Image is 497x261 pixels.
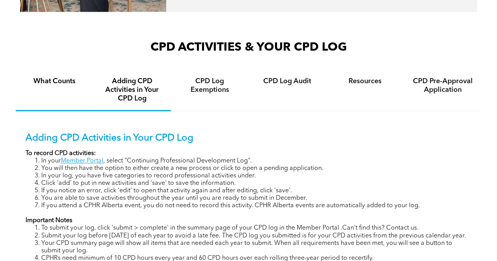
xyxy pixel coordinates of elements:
h4: CPD Log Exemptions [178,77,242,94]
li: Click 'add' to put in new activities and 'save' to save the information. [41,180,471,187]
h4: What Counts [23,77,86,86]
li: If you notice an error, click 'edit' to open that activity again and after editing, click 'save'. [41,187,471,195]
li: If you attend a CPHR Alberta event, you do not need to record this activity. CPHR Alberta events ... [41,202,471,210]
strong: To record CPD activities: [26,150,96,157]
strong: Important Notes [26,217,72,224]
span: CPD ACTIVITIES & YOUR CPD LOG [150,42,347,53]
h4: Resources [333,77,397,86]
li: In your log, you have five categories to record professional activities under. [41,172,471,180]
li: In your , select "Continuing Professional Development Log". [41,157,471,165]
li: To submit your log, click 'submit > complete' in the summary page of your CPD log in the Member P... [41,224,471,232]
h4: Adding CPD Activities in Your CPD Log [101,77,164,103]
a: Member Portal [61,158,103,164]
li: You will then have the option to either create a new process or click to open a pending application. [41,165,471,172]
h4: CPD Pre-Approval Application [411,77,475,94]
li: Your CPD summary page will show all items that are needed each year to submit. When all requireme... [41,239,471,254]
p: Adding CPD Activities in Your CPD Log [26,133,471,144]
li: Submit your log before [DATE] of each year to avoid a late fee. The CPD log you submitted is for ... [41,232,471,239]
li: You are able to save activities throughout the year until you are ready to submit in December. [41,195,471,202]
h4: CPD Log Audit [256,77,319,86]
